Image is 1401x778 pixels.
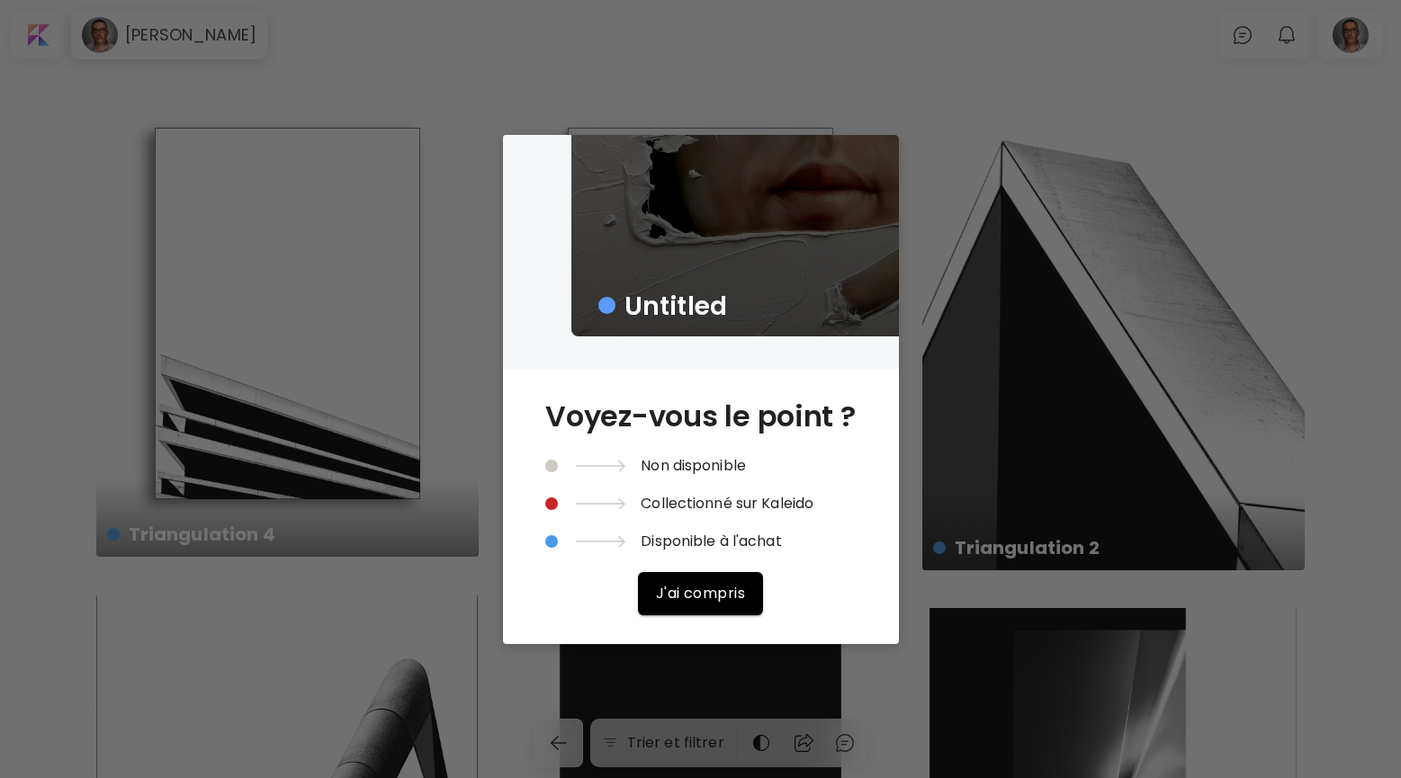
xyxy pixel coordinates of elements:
[624,297,728,315] h6: Untitled
[656,584,746,603] span: J'ai compris
[641,458,746,474] h6: Non disponible
[545,398,855,435] h2: Voyez-vous le point ?
[638,572,764,615] button: J'ai compris
[641,533,781,550] h6: Disponible à l'achat
[641,496,813,512] h6: Collectionné sur Kaleido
